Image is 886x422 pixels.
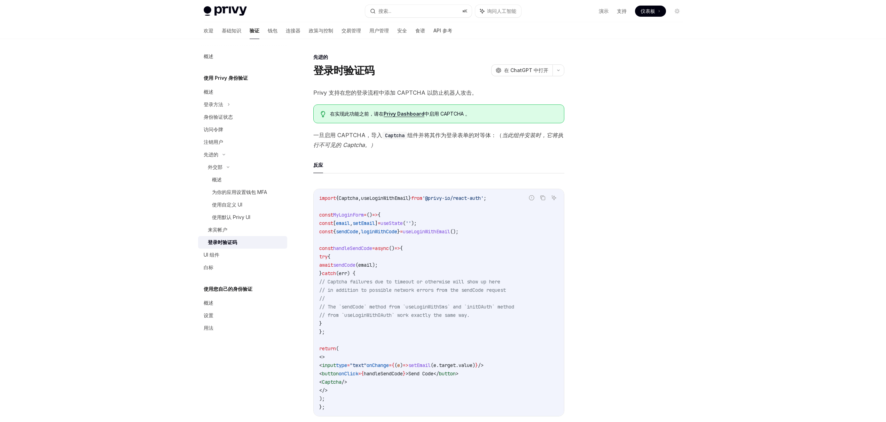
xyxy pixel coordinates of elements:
a: 钱包 [268,22,277,39]
button: 在 ChatGPT 中打开 [491,64,552,76]
span: type [336,362,347,368]
span: await [319,262,333,268]
button: 复制代码块中的内容 [538,193,547,202]
img: 灯光标志 [204,6,247,16]
span: handleSendCode [333,245,372,251]
span: setEmail [408,362,431,368]
font: UI 组件 [204,252,219,258]
span: err [339,270,347,276]
span: email [358,262,372,268]
span: input [322,362,336,368]
span: } [475,362,478,368]
button: 询问人工智能 [549,193,558,202]
span: async [375,245,389,251]
span: , [350,220,353,226]
font: ⌘ [462,8,464,14]
span: const [319,212,333,218]
span: { [400,245,403,251]
font: 用法 [204,325,213,331]
span: import [319,195,336,201]
span: < [319,379,322,385]
span: e [397,362,400,368]
a: 访问令牌 [198,123,287,136]
font: 设置 [204,312,213,318]
a: API 参考 [433,22,452,39]
span: }; [319,404,325,410]
span: ( [431,362,433,368]
font: 概述 [212,177,222,182]
font: 使用 Privy 身份验证 [204,75,248,81]
a: 仪表板 [635,6,666,17]
a: 演示 [599,8,609,15]
a: 身份验证状态 [198,111,287,123]
span: useLoginWithEmail [403,228,450,235]
font: 使用自定义 UI [212,202,242,208]
span: value [458,362,472,368]
span: . [436,362,439,368]
span: [ [333,220,336,226]
button: 询问人工智能 [475,5,521,17]
span: . [456,362,458,368]
font: 在 ChatGPT 中打开 [504,67,548,73]
font: 政策与控制 [309,28,333,33]
font: 中启用 CAPTCHA 。 [424,111,470,117]
span: ); [372,262,378,268]
span: ( [403,220,406,226]
button: 搜索...⌘K [365,5,472,17]
span: ); [319,396,325,402]
span: try [319,253,328,260]
span: target [439,362,456,368]
a: 白标 [198,261,287,274]
span: const [319,228,333,235]
span: { [378,212,381,218]
a: 使用自定义 UI [198,198,287,211]
a: 概述 [198,50,287,63]
span: const [319,220,333,226]
span: { [328,253,330,260]
a: 来宾帐户 [198,224,287,236]
span: </ [433,370,439,377]
code: Captcha [382,132,407,139]
span: onChange [367,362,389,368]
font: 演示 [599,8,609,14]
span: Captcha [322,379,342,385]
font: 一旦启用 CAPTCHA，导入 [313,132,382,139]
font: 访问令牌 [204,126,223,132]
span: { [392,362,394,368]
font: 搜索... [378,8,391,14]
span: "text" [350,362,367,368]
span: ; [484,195,486,201]
font: 来宾帐户 [208,227,227,233]
span: return [319,345,336,352]
font: 连接器 [286,28,300,33]
span: sendCode [336,228,358,235]
span: }; [319,329,325,335]
span: ) [400,362,403,368]
span: catch [322,270,336,276]
span: => [372,212,378,218]
span: ( [336,270,339,276]
font: 仪表板 [641,8,655,14]
span: /> [478,362,484,368]
font: 反应 [313,162,323,168]
font: 安全 [397,28,407,33]
span: => [394,245,400,251]
span: > [406,370,408,377]
span: { [336,195,339,201]
button: 切换暗模式 [672,6,683,17]
span: } [319,270,322,276]
a: 用户管理 [369,22,389,39]
font: 交易管理 [342,28,361,33]
a: 为你的应用设置钱包 MFA [198,186,287,198]
span: , [358,195,361,201]
svg: 提示 [321,111,326,117]
a: 食谱 [415,22,425,39]
a: 交易管理 [342,22,361,39]
span: Captcha [339,195,358,201]
font: 注销用户 [204,139,223,145]
font: Privy 支持在您的登录流程中添加 CAPTCHA 以防止机器人攻击。 [313,89,477,96]
span: MyLoginForm [333,212,364,218]
font: 支持 [617,8,627,14]
font: K [464,8,468,14]
span: => [403,362,408,368]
